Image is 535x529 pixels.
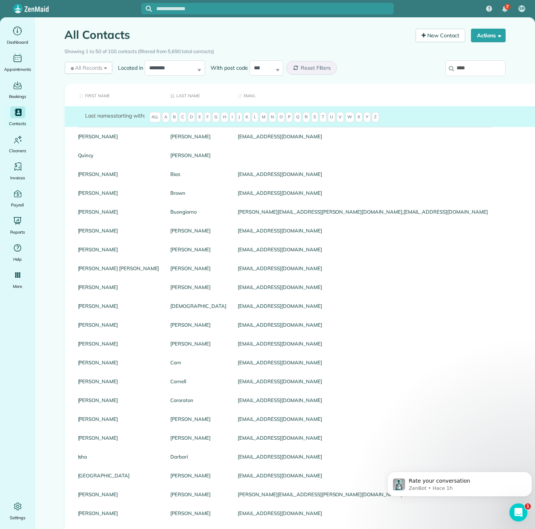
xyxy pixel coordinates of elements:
[3,106,32,127] a: Contacts
[303,112,310,122] span: R
[10,514,26,521] span: Settings
[170,511,226,516] a: [PERSON_NAME]
[519,6,524,12] span: SR
[78,454,159,459] a: Isha
[141,6,152,12] button: Focus search
[78,284,159,290] a: [PERSON_NAME]
[252,112,258,122] span: L
[9,147,26,154] span: Cleaners
[170,454,226,459] a: Darbari
[78,435,159,440] a: [PERSON_NAME]
[170,322,226,327] a: [PERSON_NAME]
[3,161,32,182] a: Invoices
[78,228,159,233] a: [PERSON_NAME]
[78,416,159,422] a: [PERSON_NAME]
[3,188,32,209] a: Payroll
[65,84,165,107] th: First Name: activate to sort column ascending
[170,303,226,309] a: [DEMOGRAPHIC_DATA]
[170,341,226,346] a: [PERSON_NAME]
[65,29,410,41] h1: All Contacts
[112,64,145,72] label: Located in
[78,492,159,497] a: [PERSON_NAME]
[364,112,371,122] span: Y
[78,266,159,271] a: [PERSON_NAME] [PERSON_NAME]
[277,112,285,122] span: O
[497,1,513,17] div: 7 unread notifications
[509,503,527,521] iframe: Intercom live chat
[3,79,32,100] a: Bookings
[13,255,22,263] span: Help
[355,112,362,122] span: X
[196,112,203,122] span: E
[170,134,226,139] a: [PERSON_NAME]
[78,511,159,516] a: [PERSON_NAME]
[78,171,159,177] a: [PERSON_NAME]
[3,242,32,263] a: Help
[471,29,506,42] button: Actions
[372,112,379,122] span: Z
[311,112,318,122] span: S
[10,174,25,182] span: Invoices
[9,120,26,127] span: Contacts
[170,247,226,252] a: [PERSON_NAME]
[78,379,159,384] a: [PERSON_NAME]
[319,112,327,122] span: T
[286,112,293,122] span: P
[146,6,152,12] svg: Focus search
[328,112,335,122] span: U
[86,112,114,119] span: Last names
[78,473,159,478] a: [GEOGRAPHIC_DATA]
[336,112,344,122] span: V
[78,209,159,214] a: [PERSON_NAME]
[78,134,159,139] a: [PERSON_NAME]
[78,322,159,327] a: [PERSON_NAME]
[229,112,235,122] span: I
[301,64,331,71] span: Reset Filters
[7,38,28,46] span: Dashboard
[170,435,226,440] a: [PERSON_NAME]
[149,112,161,122] span: All
[3,25,32,46] a: Dashboard
[69,64,103,72] span: All Records
[170,379,226,384] a: Cornell
[170,473,226,478] a: [PERSON_NAME]
[78,190,159,196] a: [PERSON_NAME]
[3,215,32,236] a: Reports
[162,112,170,122] span: A
[243,112,251,122] span: K
[86,112,145,119] label: starting with:
[65,45,506,55] div: Showing 1 to 50 of 100 contacts (filtered from 5,690 total contacts)
[170,171,226,177] a: Bias
[4,66,31,73] span: Appointments
[78,360,159,365] a: [PERSON_NAME]
[221,112,228,122] span: H
[78,247,159,252] a: [PERSON_NAME]
[345,112,354,122] span: W
[9,93,26,100] span: Bookings
[10,228,25,236] span: Reports
[170,398,226,403] a: Cororaton
[179,112,186,122] span: C
[170,228,226,233] a: [PERSON_NAME]
[170,492,226,497] a: [PERSON_NAME]
[188,112,195,122] span: D
[170,209,226,214] a: Buongiorno
[525,503,531,509] span: 1
[170,360,226,365] a: Corn
[204,112,211,122] span: F
[3,52,32,73] a: Appointments
[294,112,301,122] span: Q
[13,283,22,290] span: More
[171,112,178,122] span: B
[3,133,32,154] a: Cleaners
[212,112,220,122] span: G
[78,341,159,346] a: [PERSON_NAME]
[170,266,226,271] a: [PERSON_NAME]
[260,112,267,122] span: M
[506,4,509,10] span: 7
[170,284,226,290] a: [PERSON_NAME]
